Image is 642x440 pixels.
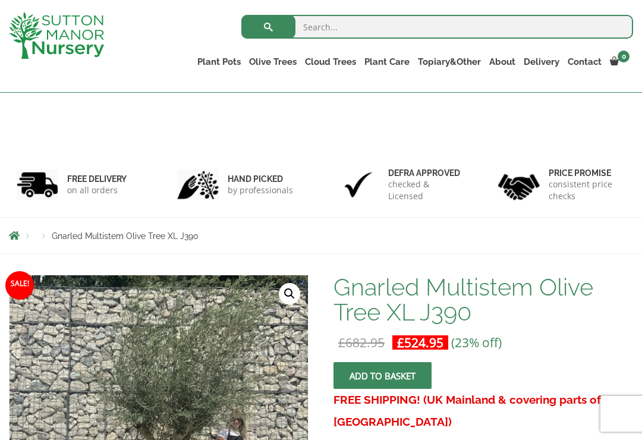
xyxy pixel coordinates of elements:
nav: Breadcrumbs [9,231,633,240]
a: About [485,54,520,70]
p: consistent price checks [549,178,625,202]
img: 3.jpg [338,169,379,200]
span: Gnarled Multistem Olive Tree XL J390 [52,231,199,241]
img: 2.jpg [177,169,219,200]
bdi: 524.95 [397,334,443,351]
bdi: 682.95 [338,334,385,351]
a: Cloud Trees [301,54,360,70]
span: £ [338,334,345,351]
img: logo [9,12,104,59]
h6: FREE DELIVERY [67,174,127,184]
span: 0 [618,51,630,62]
span: (23% off) [451,334,502,351]
h3: FREE SHIPPING! (UK Mainland & covering parts of [GEOGRAPHIC_DATA]) [333,389,633,433]
a: View full-screen image gallery [279,283,300,304]
a: 0 [606,54,633,70]
button: Add to basket [333,362,432,389]
img: 1.jpg [17,169,58,200]
p: on all orders [67,184,127,196]
a: Plant Care [360,54,414,70]
a: Topiary&Other [414,54,485,70]
p: checked & Licensed [388,178,465,202]
img: 4.jpg [498,166,540,203]
a: Plant Pots [193,54,245,70]
h1: Gnarled Multistem Olive Tree XL J390 [333,275,633,325]
a: Olive Trees [245,54,301,70]
input: Search... [241,15,633,39]
h6: Price promise [549,168,625,178]
h6: Defra approved [388,168,465,178]
span: £ [397,334,404,351]
p: by professionals [228,184,293,196]
span: Sale! [5,271,34,300]
h6: hand picked [228,174,293,184]
a: Contact [564,54,606,70]
a: Delivery [520,54,564,70]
